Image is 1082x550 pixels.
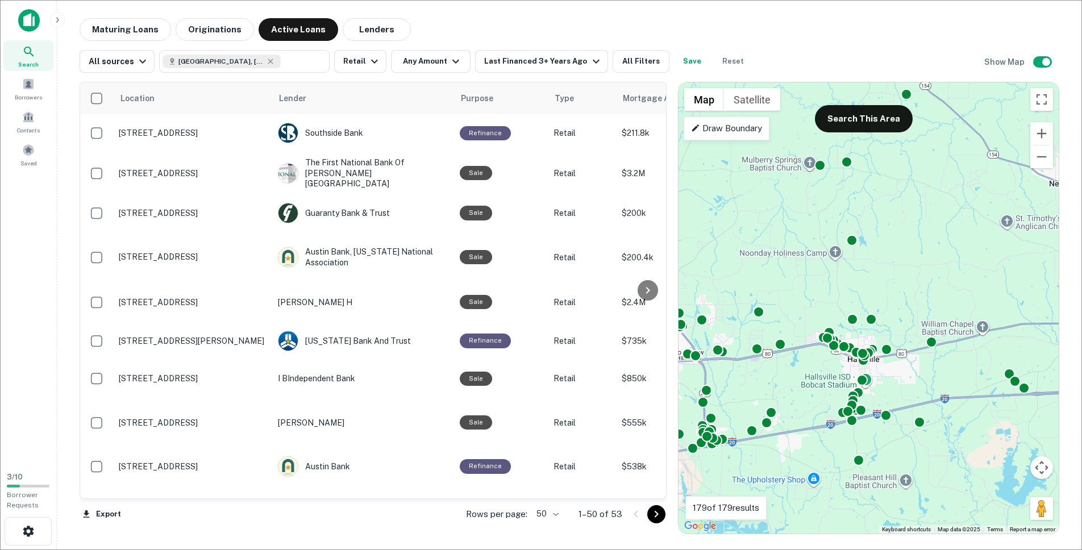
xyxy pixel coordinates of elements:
button: Lenders [343,18,411,41]
p: $2.4M [622,296,735,309]
p: Retail [554,127,610,139]
iframe: Chat Widget [1025,423,1082,477]
div: Austin Bank [278,456,448,477]
span: Mortgage Amount [623,91,709,105]
img: picture [278,203,298,223]
p: [STREET_ADDRESS][PERSON_NAME] [119,336,267,346]
button: Export [80,506,124,523]
button: Zoom out [1030,145,1053,168]
p: Retail [554,296,610,309]
a: Terms (opens in new tab) [987,526,1003,532]
div: This loan purpose was for refinancing [460,126,511,140]
p: [STREET_ADDRESS] [119,252,267,262]
button: Show street map [684,88,724,111]
p: [STREET_ADDRESS] [119,128,267,138]
p: Retail [554,335,610,347]
p: Retail [554,251,610,264]
div: All sources [89,55,149,68]
p: Rows per page: [466,507,527,521]
button: Save your search to get updates of matches that match your search criteria. [674,50,710,73]
div: Austin Bank, [US_STATE] National Association [278,247,448,267]
span: [GEOGRAPHIC_DATA], [GEOGRAPHIC_DATA] [178,56,264,66]
p: [STREET_ADDRESS] [119,373,267,384]
img: picture [278,123,298,143]
p: [STREET_ADDRESS] [119,208,267,218]
div: Sale [460,166,492,180]
span: Type [555,91,589,105]
div: Southside Bank [278,123,448,143]
p: I B [278,373,288,384]
div: 50 [532,506,560,522]
button: All Filters [613,50,669,73]
p: $555k [622,416,735,429]
p: Retail [554,372,610,385]
p: [STREET_ADDRESS] [119,418,267,428]
button: Drag Pegman onto the map to open Street View [1030,497,1053,520]
span: Borrower Requests [7,491,39,509]
img: picture [278,331,298,351]
div: Sale [460,295,492,309]
p: $200k [622,207,735,219]
a: Open this area in Google Maps (opens a new window) [681,519,719,534]
span: Map data ©2025 [938,526,980,532]
span: Lender [279,91,306,105]
p: [STREET_ADDRESS] [119,297,267,307]
div: Sale [460,415,492,430]
div: The First National Bank Of [PERSON_NAME][GEOGRAPHIC_DATA] [278,157,448,189]
div: Last Financed 3+ Years Ago [484,55,602,68]
p: $538k [622,460,735,473]
img: capitalize-icon.png [18,9,40,32]
span: 3 / 10 [7,473,23,481]
div: 0 0 [679,82,1059,534]
p: $850k [622,372,735,385]
button: Toggle fullscreen view [1030,88,1053,111]
p: Retail [554,207,610,219]
span: Contacts [17,126,40,135]
span: Borrowers [15,93,42,102]
h6: Show Map [984,56,1026,68]
img: picture [278,164,298,183]
button: Originations [176,18,254,41]
button: Search This Area [815,105,913,132]
div: This loan purpose was for refinancing [460,459,511,473]
button: Active Loans [259,18,338,41]
img: Google [681,519,719,534]
p: [PERSON_NAME] [278,416,448,429]
p: [STREET_ADDRESS] [119,168,267,178]
p: [PERSON_NAME] H [278,296,448,309]
img: picture [278,248,298,267]
button: Maturing Loans [80,18,171,41]
div: Sale [460,206,492,220]
p: Retail [554,460,610,473]
p: Retail [554,167,610,180]
span: Search [18,60,39,69]
p: Draw Boundary [691,122,762,135]
p: $200.4k [622,251,735,264]
a: Report a map error [1010,526,1055,532]
span: Saved [20,159,37,168]
button: Go to next page [647,505,665,523]
p: 1–50 of 53 [579,507,622,521]
button: Retail [334,50,386,73]
div: Independent Bank [278,365,448,391]
img: picture [278,457,298,476]
p: $211.8k [622,127,735,139]
button: Show satellite imagery [724,88,780,111]
div: Guaranty Bank & Trust [278,203,448,223]
button: Any Amount [391,50,471,73]
div: [US_STATE] Bank And Trust [278,331,448,351]
p: 179 of 179 results [693,501,759,515]
p: $3.2M [622,167,735,180]
span: Location [120,91,169,105]
p: $735k [622,335,735,347]
span: Purpose [461,91,508,105]
button: Zoom in [1030,122,1053,145]
div: Sale [460,250,492,264]
p: [STREET_ADDRESS] [119,461,267,472]
p: Retail [554,416,610,429]
div: This loan purpose was for refinancing [460,334,511,348]
button: Keyboard shortcuts [882,526,931,534]
div: Sale [460,372,492,386]
button: Reset [715,50,751,73]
